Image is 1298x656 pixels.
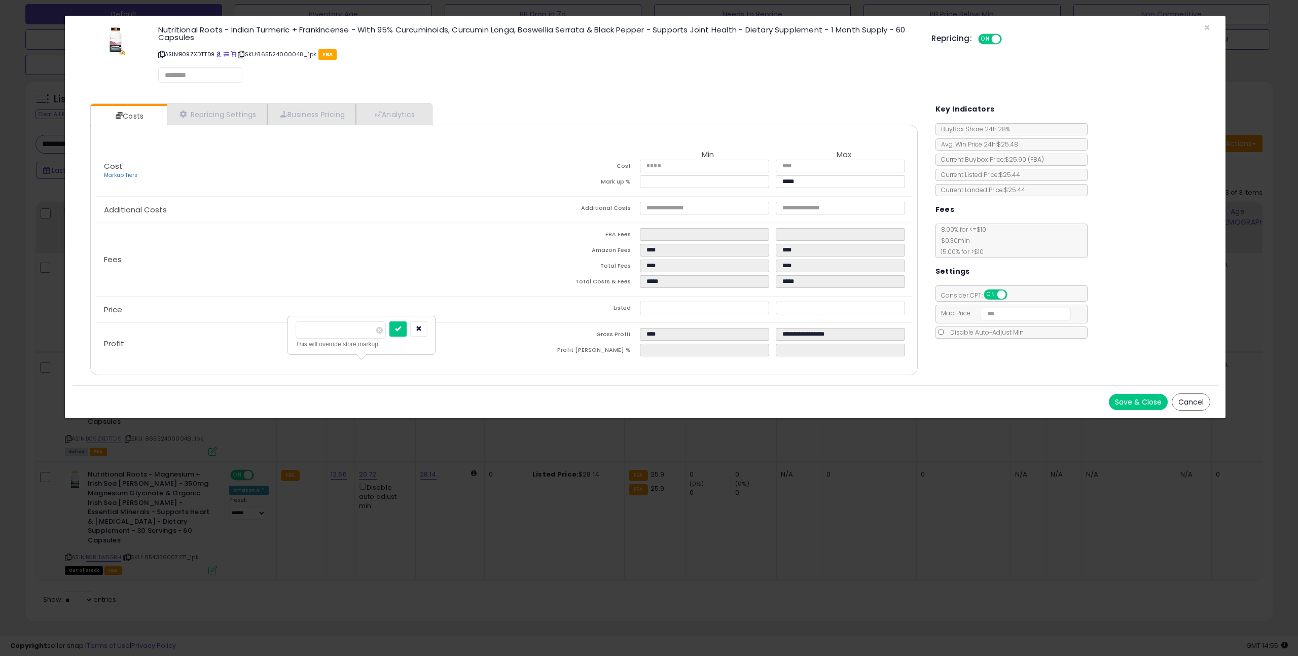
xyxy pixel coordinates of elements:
[936,247,984,256] span: 15.00 % for > $10
[936,155,1044,164] span: Current Buybox Price:
[504,160,640,175] td: Cost
[91,106,166,126] a: Costs
[96,306,504,314] p: Price
[931,34,972,43] h5: Repricing:
[504,260,640,275] td: Total Fees
[504,344,640,359] td: Profit [PERSON_NAME] %
[936,236,970,245] span: $0.30 min
[504,228,640,244] td: FBA Fees
[96,206,504,214] p: Additional Costs
[935,103,995,116] h5: Key Indicators
[296,339,427,349] div: This will override store markup
[936,225,986,256] span: 8.00 % for <= $10
[936,186,1025,194] span: Current Landed Price: $25.44
[216,50,222,58] a: BuyBox page
[936,140,1018,149] span: Avg. Win Price 24h: $25.48
[936,125,1010,133] span: BuyBox Share 24h: 28%
[945,328,1024,337] span: Disable Auto-Adjust Min
[935,265,970,278] h5: Settings
[1172,393,1210,411] button: Cancel
[979,35,992,44] span: ON
[104,171,137,179] a: Markup Tiers
[167,104,267,125] a: Repricing Settings
[504,202,640,217] td: Additional Costs
[504,275,640,291] td: Total Costs & Fees
[776,151,912,160] th: Max
[100,26,131,56] img: 416kCtKj4KL._SL60_.jpg
[985,290,997,299] span: ON
[231,50,236,58] a: Your listing only
[504,244,640,260] td: Amazon Fees
[267,104,356,125] a: Business Pricing
[158,46,916,62] p: ASIN: B09ZXDTTD9 | SKU: 865524000048_1pk
[936,309,1071,317] span: Map Price:
[935,203,955,216] h5: Fees
[1005,290,1022,299] span: OFF
[640,151,776,160] th: Min
[1109,394,1168,410] button: Save & Close
[96,162,504,179] p: Cost
[224,50,229,58] a: All offer listings
[96,256,504,264] p: Fees
[1000,35,1017,44] span: OFF
[356,104,431,125] a: Analytics
[1204,20,1210,35] span: ×
[504,328,640,344] td: Gross Profit
[1028,155,1044,164] span: ( FBA )
[504,175,640,191] td: Mark up %
[504,302,640,317] td: Listed
[1005,155,1044,164] span: $25.90
[158,26,916,41] h3: Nutritional Roots - Indian Turmeric + Frankincense - With 95% Curcuminoids, Curcumin Longa, Boswe...
[936,170,1020,179] span: Current Listed Price: $25.44
[318,49,337,60] span: FBA
[936,291,1021,300] span: Consider CPT:
[96,340,504,348] p: Profit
